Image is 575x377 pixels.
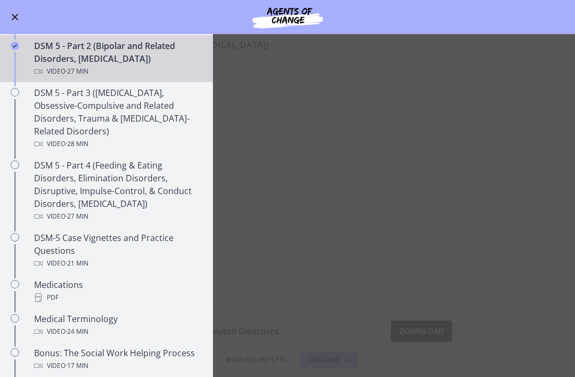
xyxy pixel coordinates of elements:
span: · 24 min [65,325,88,338]
div: Medical Terminology [34,312,200,338]
div: Video [34,325,200,338]
div: Video [34,257,200,270]
button: Enable menu [9,11,21,23]
div: Bonus: The Social Work Helping Process [34,347,200,372]
div: Video [34,359,200,372]
span: · 27 min [65,65,88,78]
i: Completed [11,42,19,50]
div: DSM 5 - Part 2 (Bipolar and Related Disorders, [MEDICAL_DATA]) [34,39,200,78]
img: Agents of Change [224,4,351,30]
div: PDF [34,291,200,304]
span: · 27 min [65,210,88,223]
div: Video [34,65,200,78]
div: DSM 5 - Part 4 (Feeding & Eating Disorders, Elimination Disorders, Disruptive, Impulse-Control, &... [34,159,200,223]
span: · 28 min [65,138,88,150]
div: Medications [34,278,200,304]
span: · 21 min [65,257,88,270]
div: DSM-5 Case Vignettes and Practice Questions [34,231,200,270]
div: DSM 5 - Part 3 ([MEDICAL_DATA], Obsessive-Compulsive and Related Disorders, Trauma & [MEDICAL_DAT... [34,86,200,150]
span: · 17 min [65,359,88,372]
div: Video [34,138,200,150]
div: Video [34,210,200,223]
